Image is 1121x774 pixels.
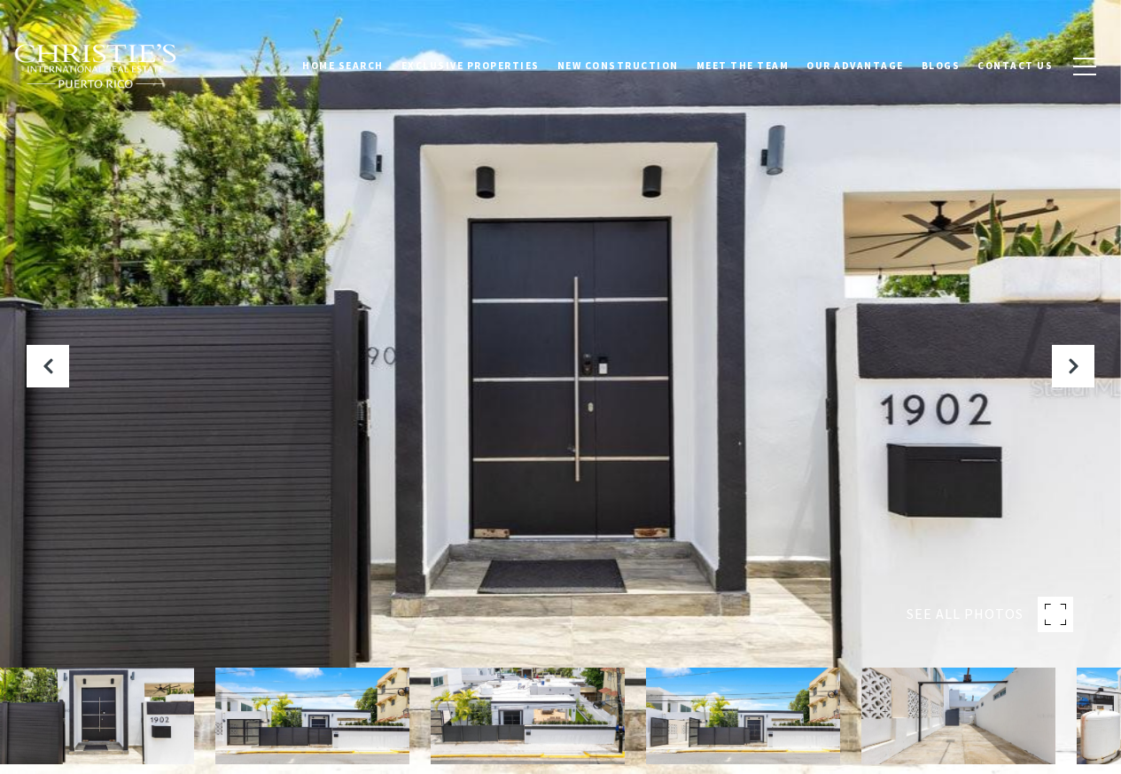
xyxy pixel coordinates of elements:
img: 1902 CALLE CACIQUE [646,668,840,764]
span: New Construction [557,59,679,72]
a: Home Search [293,43,393,88]
a: Our Advantage [798,43,913,88]
span: SEE ALL PHOTOS [907,603,1024,626]
span: Our Advantage [806,59,904,72]
a: Meet the Team [688,43,798,88]
a: New Construction [549,43,688,88]
img: 1902 CALLE CACIQUE [215,668,409,764]
span: Blogs [922,59,961,72]
span: Contact Us [977,59,1053,72]
a: Blogs [913,43,969,88]
span: Exclusive Properties [401,59,540,72]
img: 1902 CALLE CACIQUE [431,668,625,764]
img: Christie's International Real Estate black text logo [13,43,178,90]
a: Exclusive Properties [393,43,549,88]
